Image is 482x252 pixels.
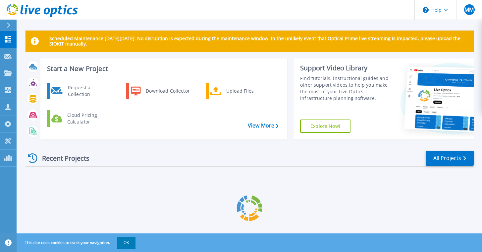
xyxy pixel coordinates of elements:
div: Request a Collection [65,84,113,98]
div: Support Video Library [300,64,390,72]
a: Explore Now! [300,120,350,133]
a: Request a Collection [47,83,115,99]
p: Scheduled Maintenance [DATE][DATE]: No disruption is expected during the maintenance window. In t... [49,36,468,46]
a: Cloud Pricing Calculator [47,110,115,127]
div: Find tutorials, instructional guides and other support videos to help you make the most of your L... [300,75,390,102]
a: View More [248,123,279,129]
h3: Start a New Project [47,65,278,72]
div: Download Collector [142,84,192,98]
span: This site uses cookies to track your navigation. [18,237,135,249]
a: All Projects [426,151,474,166]
a: Download Collector [126,83,194,99]
div: Cloud Pricing Calculator [64,112,113,125]
span: MM [464,7,474,12]
div: Recent Projects [26,150,98,166]
div: Upload Files [223,84,272,98]
a: Upload Files [206,83,274,99]
button: OK [117,237,135,249]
